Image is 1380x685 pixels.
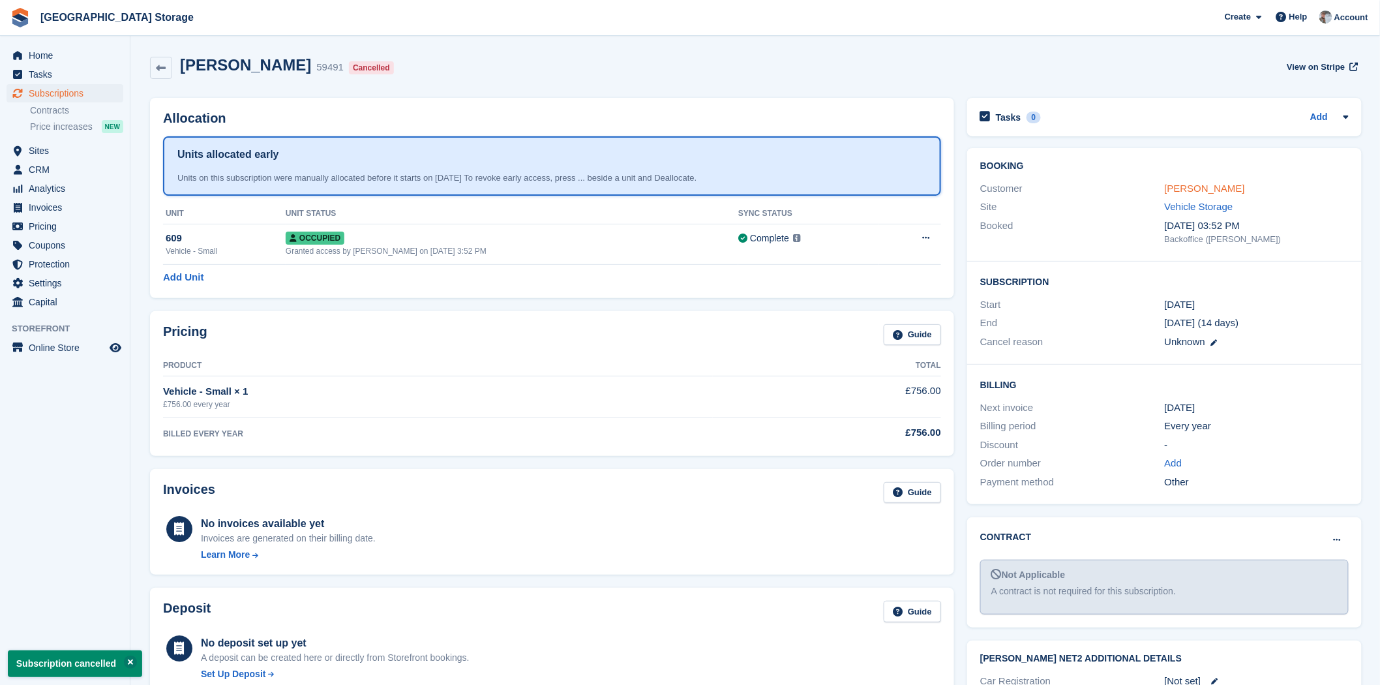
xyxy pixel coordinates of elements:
[1165,438,1349,453] div: -
[1310,110,1328,125] a: Add
[201,548,250,562] div: Learn More
[10,8,30,27] img: stora-icon-8386f47178a22dfd0bd8f6a31ec36ba5ce8667c1dd55bd0f319d3a0aa187defe.svg
[7,142,123,160] a: menu
[980,419,1165,434] div: Billing period
[7,65,123,84] a: menu
[793,234,801,242] img: icon-info-grey-7440780725fd019a000dd9b08b2336e03edf1995a4989e88bcd33f0948082b44.svg
[884,601,941,622] a: Guide
[163,428,713,440] div: BILLED EVERY YEAR
[1165,183,1245,194] a: [PERSON_NAME]
[8,650,142,677] p: Subscription cancelled
[29,179,107,198] span: Analytics
[163,204,286,224] th: Unit
[713,376,941,418] td: £756.00
[980,456,1165,471] div: Order number
[163,399,713,410] div: £756.00 every year
[1165,317,1239,328] span: [DATE] (14 days)
[163,601,211,622] h2: Deposit
[201,667,470,681] a: Set Up Deposit
[1225,10,1251,23] span: Create
[29,293,107,311] span: Capital
[163,384,713,399] div: Vehicle - Small × 1
[991,585,1338,598] div: A contract is not required for this subscription.
[102,120,123,133] div: NEW
[201,667,266,681] div: Set Up Deposit
[1165,336,1206,347] span: Unknown
[7,160,123,179] a: menu
[29,84,107,102] span: Subscriptions
[163,111,941,126] h2: Allocation
[1165,475,1349,490] div: Other
[201,651,470,665] p: A deposit can be created here or directly from Storefront bookings.
[1319,10,1332,23] img: Will Strivens
[166,231,286,246] div: 609
[750,232,789,245] div: Complete
[980,475,1165,490] div: Payment method
[12,322,130,335] span: Storefront
[35,7,199,28] a: [GEOGRAPHIC_DATA] Storage
[286,245,738,257] div: Granted access by [PERSON_NAME] on [DATE] 3:52 PM
[7,217,123,236] a: menu
[166,245,286,257] div: Vehicle - Small
[29,198,107,217] span: Invoices
[163,482,215,504] h2: Invoices
[29,46,107,65] span: Home
[29,274,107,292] span: Settings
[30,119,123,134] a: Price increases NEW
[980,200,1165,215] div: Site
[29,160,107,179] span: CRM
[177,172,927,185] div: Units on this subscription were manually allocated before it starts on [DATE] To revoke early acc...
[7,293,123,311] a: menu
[980,335,1165,350] div: Cancel reason
[1282,56,1360,78] a: View on Stripe
[980,219,1165,246] div: Booked
[1165,456,1182,471] a: Add
[1287,61,1345,74] span: View on Stripe
[1165,219,1349,234] div: [DATE] 03:52 PM
[980,161,1349,172] h2: Booking
[980,275,1349,288] h2: Subscription
[201,548,376,562] a: Learn More
[996,112,1021,123] h2: Tasks
[163,324,207,346] h2: Pricing
[30,121,93,133] span: Price increases
[286,204,738,224] th: Unit Status
[349,61,394,74] div: Cancelled
[980,316,1165,331] div: End
[980,401,1165,416] div: Next invoice
[1165,419,1349,434] div: Every year
[980,297,1165,312] div: Start
[7,339,123,357] a: menu
[980,530,1032,544] h2: Contract
[1165,297,1195,312] time: 2025-09-05 00:00:00 UTC
[108,340,123,356] a: Preview store
[1027,112,1042,123] div: 0
[163,356,713,376] th: Product
[29,236,107,254] span: Coupons
[29,65,107,84] span: Tasks
[980,181,1165,196] div: Customer
[7,198,123,217] a: menu
[29,217,107,236] span: Pricing
[7,179,123,198] a: menu
[713,356,941,376] th: Total
[884,482,941,504] a: Guide
[7,255,123,273] a: menu
[29,255,107,273] span: Protection
[884,324,941,346] a: Guide
[7,274,123,292] a: menu
[738,204,879,224] th: Sync Status
[980,654,1349,664] h2: [PERSON_NAME] Net2 Additional Details
[991,568,1338,582] div: Not Applicable
[316,60,344,75] div: 59491
[7,236,123,254] a: menu
[29,142,107,160] span: Sites
[163,270,203,285] a: Add Unit
[180,56,311,74] h2: [PERSON_NAME]
[201,532,376,545] div: Invoices are generated on their billing date.
[29,339,107,357] span: Online Store
[1165,233,1349,246] div: Backoffice ([PERSON_NAME])
[713,425,941,440] div: £756.00
[7,84,123,102] a: menu
[1334,11,1368,24] span: Account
